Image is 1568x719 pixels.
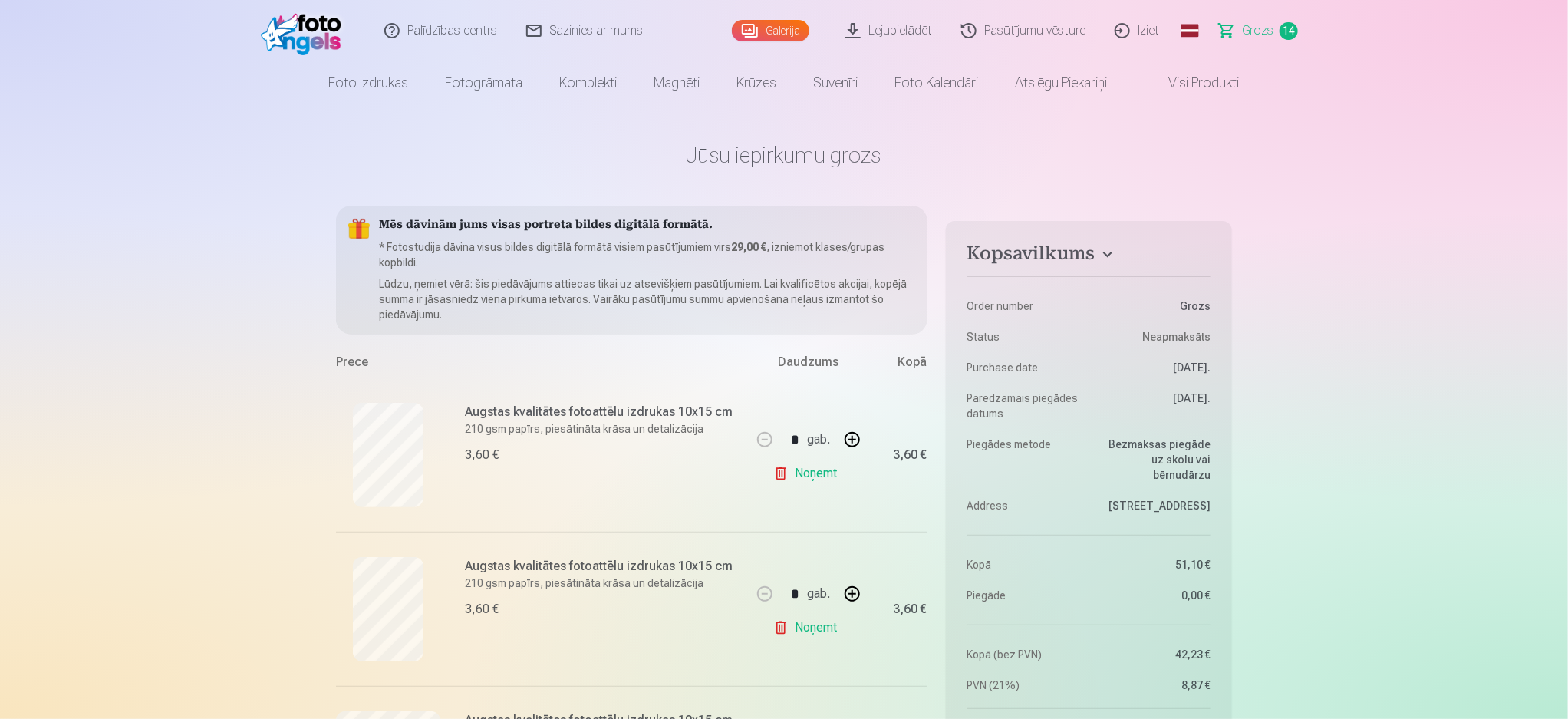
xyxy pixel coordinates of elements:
span: Grozs [1242,21,1273,40]
h6: Augstas kvalitātes fotoattēlu izdrukas 10x15 cm [465,403,742,421]
dd: [DATE]. [1096,391,1211,421]
dd: 42,23 € [1096,647,1211,662]
dd: 51,10 € [1096,557,1211,572]
h1: Jūsu iepirkumu grozs [336,141,1232,169]
h5: Mēs dāvinām jums visas portreta bildes digitālā formātā. [379,218,915,233]
dt: Paredzamais piegādes datums [967,391,1082,421]
p: 210 gsm papīrs, piesātināta krāsa un detalizācija [465,576,742,591]
a: Magnēti [636,61,719,104]
div: 3,60 € [894,450,927,460]
dd: Grozs [1096,298,1211,314]
dt: Kopā (bez PVN) [967,647,1082,662]
dt: Status [967,329,1082,345]
a: Fotogrāmata [427,61,542,104]
div: Kopā [866,353,927,378]
dd: [STREET_ADDRESS] [1096,498,1211,513]
dd: [DATE]. [1096,360,1211,375]
dd: Bezmaksas piegāde uz skolu vai bērnudārzu [1096,437,1211,483]
a: Noņemt [773,458,843,489]
b: 29,00 € [731,241,766,253]
div: gab. [808,576,831,612]
button: Kopsavilkums [967,242,1211,270]
p: * Fotostudija dāvina visus bildes digitālā formātā visiem pasūtījumiem virs , izniemot klases/gru... [379,239,915,270]
h6: Augstas kvalitātes fotoattēlu izdrukas 10x15 cm [465,557,742,576]
div: 3,60 € [894,605,927,614]
div: Daudzums [751,353,866,378]
dt: Purchase date [967,360,1082,375]
a: Foto kalendāri [877,61,997,104]
a: Atslēgu piekariņi [997,61,1126,104]
a: Krūzes [719,61,796,104]
dd: 8,87 € [1096,678,1211,693]
div: gab. [808,421,831,458]
dd: 0,00 € [1096,588,1211,603]
dt: PVN (21%) [967,678,1082,693]
img: /fa1 [261,6,349,55]
div: Prece [336,353,751,378]
a: Noņemt [773,612,843,643]
a: Suvenīri [796,61,877,104]
p: Lūdzu, ņemiet vērā: šis piedāvājums attiecas tikai uz atsevišķiem pasūtījumiem. Lai kvalificētos ... [379,276,915,322]
span: Neapmaksāts [1142,329,1211,345]
span: 14 [1280,22,1298,40]
dt: Order number [967,298,1082,314]
dt: Kopā [967,557,1082,572]
dt: Address [967,498,1082,513]
dt: Piegādes metode [967,437,1082,483]
a: Visi produkti [1126,61,1258,104]
a: Komplekti [542,61,636,104]
div: 3,60 € [465,446,499,464]
dt: Piegāde [967,588,1082,603]
p: 210 gsm papīrs, piesātināta krāsa un detalizācija [465,421,742,437]
a: Galerija [732,20,809,41]
div: 3,60 € [465,600,499,618]
a: Foto izdrukas [311,61,427,104]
